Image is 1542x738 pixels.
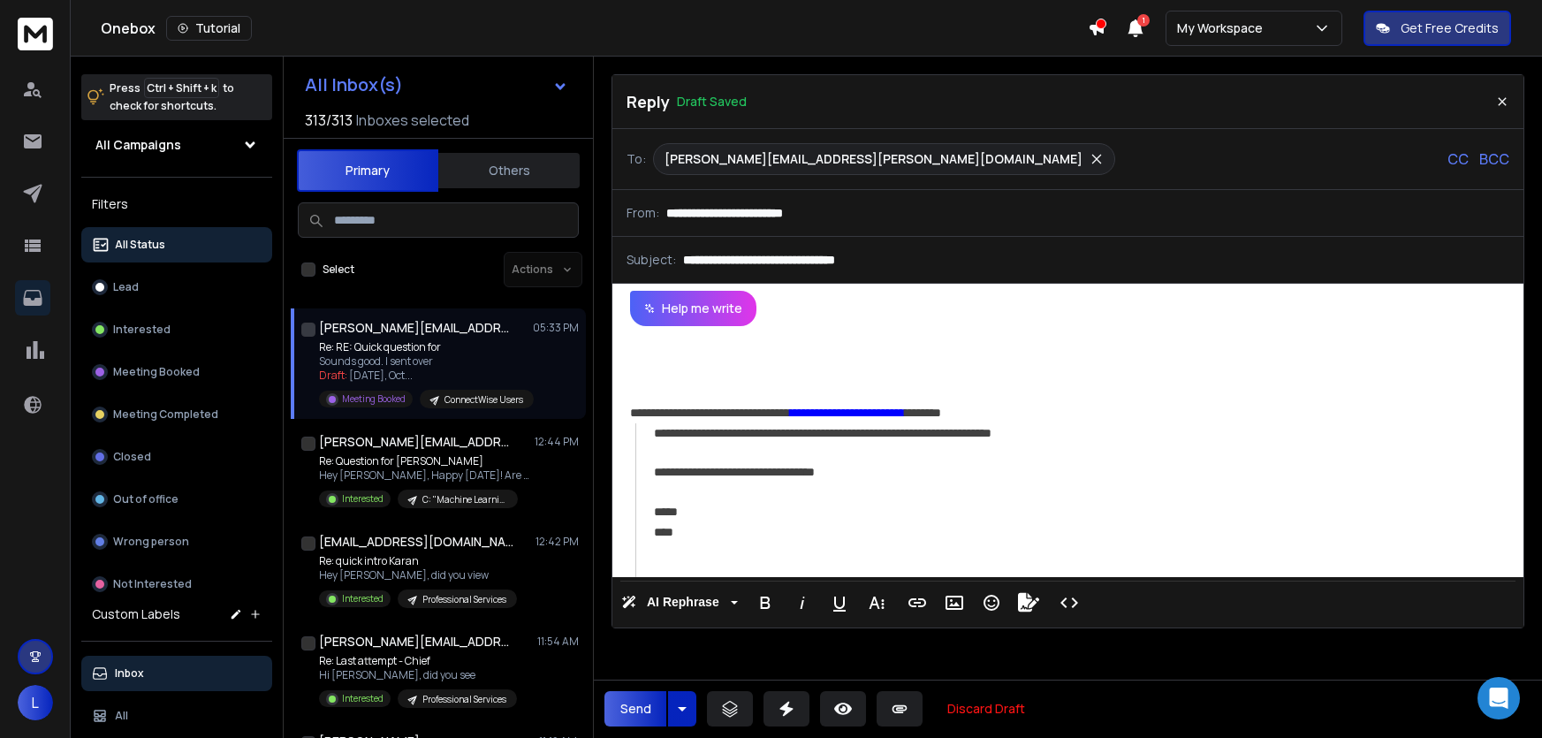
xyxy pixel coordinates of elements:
[113,280,139,294] p: Lead
[665,150,1082,168] p: [PERSON_NAME][EMAIL_ADDRESS][PERSON_NAME][DOMAIN_NAME]
[92,605,180,623] h3: Custom Labels
[113,365,200,379] p: Meeting Booked
[748,585,782,620] button: Bold (Ctrl+B)
[81,698,272,734] button: All
[342,692,384,705] p: Interested
[319,568,517,582] p: Hey [PERSON_NAME], did you view
[115,238,165,252] p: All Status
[81,192,272,217] h3: Filters
[81,439,272,475] button: Closed
[319,354,531,369] p: Sounds good. I sent over
[933,691,1039,727] button: Discard Draft
[18,685,53,720] button: L
[342,592,384,605] p: Interested
[115,666,144,681] p: Inbox
[305,110,353,131] span: 313 / 313
[297,149,438,192] button: Primary
[823,585,856,620] button: Underline (Ctrl+U)
[618,585,741,620] button: AI Rephrase
[81,354,272,390] button: Meeting Booked
[677,93,747,110] p: Draft Saved
[319,633,513,651] h1: [PERSON_NAME][EMAIL_ADDRESS][DOMAIN_NAME]
[113,492,179,506] p: Out of office
[113,323,171,337] p: Interested
[319,454,531,468] p: Re: Question for [PERSON_NAME]
[319,468,531,483] p: Hey [PERSON_NAME], Happy [DATE]! Are you
[342,492,384,506] p: Interested
[975,585,1008,620] button: Emoticons
[319,533,513,551] h1: [EMAIL_ADDRESS][DOMAIN_NAME]
[319,340,531,354] p: Re: RE: Quick question for
[533,321,579,335] p: 05:33 PM
[144,78,219,98] span: Ctrl + Shift + k
[113,577,192,591] p: Not Interested
[305,76,403,94] h1: All Inbox(s)
[1052,585,1086,620] button: Code View
[110,80,234,115] p: Press to check for shortcuts.
[537,635,579,649] p: 11:54 AM
[81,127,272,163] button: All Campaigns
[630,291,756,326] button: Help me write
[81,567,272,602] button: Not Interested
[81,312,272,347] button: Interested
[101,16,1088,41] div: Onebox
[422,693,506,706] p: Professional Services
[604,691,666,727] button: Send
[291,67,582,103] button: All Inbox(s)
[349,368,413,383] span: [DATE], Oct ...
[113,450,151,464] p: Closed
[627,89,670,114] p: Reply
[536,535,579,549] p: 12:42 PM
[319,433,513,451] h1: [PERSON_NAME][EMAIL_ADDRESS][PERSON_NAME][DOMAIN_NAME]
[81,482,272,517] button: Out of office
[95,136,181,154] h1: All Campaigns
[444,393,523,407] p: ConnectWise Users
[900,585,934,620] button: Insert Link (Ctrl+K)
[627,204,659,222] p: From:
[81,656,272,691] button: Inbox
[319,319,513,337] h1: [PERSON_NAME][EMAIL_ADDRESS][PERSON_NAME][DOMAIN_NAME]
[438,151,580,190] button: Others
[81,227,272,262] button: All Status
[1363,11,1511,46] button: Get Free Credits
[115,709,128,723] p: All
[342,392,406,406] p: Meeting Booked
[319,368,347,383] span: Draft:
[422,593,506,606] p: Professional Services
[323,262,354,277] label: Select
[81,524,272,559] button: Wrong person
[422,493,507,506] p: C: "Machine Learning" , "AI" | US/CA | CEO/FOUNDER/OWNER | 50-500
[1012,585,1045,620] button: Signature
[356,110,469,131] h3: Inboxes selected
[1401,19,1499,37] p: Get Free Credits
[1137,14,1150,27] span: 1
[860,585,893,620] button: More Text
[643,595,723,610] span: AI Rephrase
[319,668,517,682] p: Hi [PERSON_NAME], did you see
[627,251,676,269] p: Subject:
[113,407,218,422] p: Meeting Completed
[535,435,579,449] p: 12:44 PM
[319,554,517,568] p: Re: quick intro Karan
[786,585,819,620] button: Italic (Ctrl+I)
[166,16,252,41] button: Tutorial
[938,585,971,620] button: Insert Image (Ctrl+P)
[113,535,189,549] p: Wrong person
[81,397,272,432] button: Meeting Completed
[1447,148,1469,170] p: CC
[81,270,272,305] button: Lead
[1477,677,1520,719] div: Open Intercom Messenger
[1479,148,1509,170] p: BCC
[1177,19,1270,37] p: My Workspace
[319,654,517,668] p: Re: Last attempt - Chief
[627,150,646,168] p: To:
